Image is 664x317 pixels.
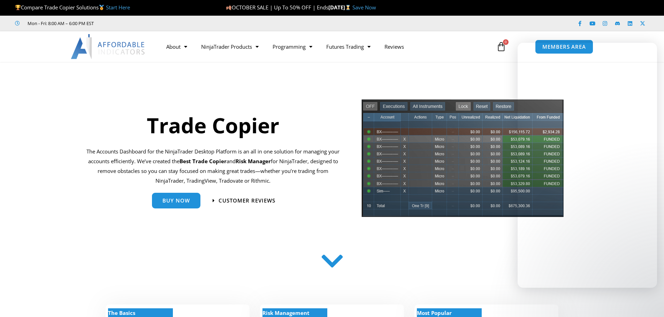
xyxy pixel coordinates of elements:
a: NinjaTrader Products [194,39,266,55]
p: The Accounts Dashboard for the NinjaTrader Desktop Platform is an all in one solution for managin... [86,147,340,185]
a: Save Now [352,4,376,11]
a: Futures Trading [319,39,377,55]
img: 🥇 [99,5,104,10]
strong: Most Popular [417,309,452,316]
iframe: Intercom live chat [518,43,657,288]
strong: The Basics [108,309,135,316]
strong: [DATE] [328,4,352,11]
span: Buy Now [162,198,190,203]
span: Mon - Fri: 8:00 AM – 6:00 PM EST [26,19,94,27]
a: Buy Now [152,193,200,208]
span: OCTOBER SALE | Up To 50% OFF | Ends [226,4,328,11]
a: Start Here [106,4,130,11]
strong: Risk Manager [236,158,271,165]
img: 🏆 [15,5,21,10]
a: MEMBERS AREA [535,40,593,54]
a: 0 [486,37,517,57]
b: Best Trade Copier [180,158,227,165]
img: LogoAI | Affordable Indicators – NinjaTrader [71,34,146,59]
h1: Trade Copier [86,111,340,140]
a: About [159,39,194,55]
iframe: Customer reviews powered by Trustpilot [104,20,208,27]
a: Customer Reviews [213,198,275,203]
span: 0 [503,39,509,45]
span: Customer Reviews [219,198,275,203]
img: ⌛ [345,5,351,10]
a: Programming [266,39,319,55]
img: 🍂 [226,5,231,10]
nav: Menu [159,39,488,55]
strong: Risk Management [262,309,310,316]
a: Reviews [377,39,411,55]
img: tradecopier | Affordable Indicators – NinjaTrader [361,98,564,223]
iframe: Intercom live chat [640,293,657,310]
span: Compare Trade Copier Solutions [15,4,130,11]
